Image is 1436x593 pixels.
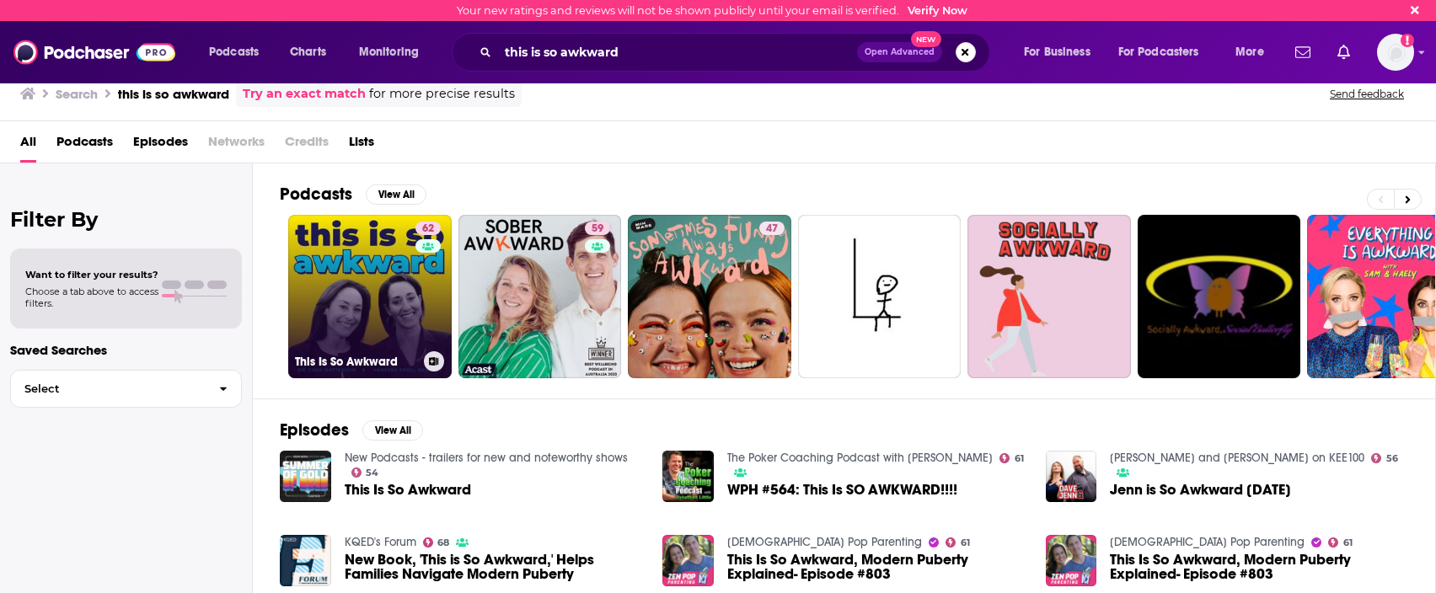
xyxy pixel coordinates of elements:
[1325,87,1409,101] button: Send feedback
[908,4,967,17] a: Verify Now
[1377,34,1414,71] img: User Profile
[1401,34,1414,47] svg: Email not verified
[628,215,791,378] a: 47
[369,84,515,104] span: for more precise results
[766,221,778,238] span: 47
[347,39,441,66] button: open menu
[727,483,957,497] a: WPH #564: This Is SO AWKWARD!!!!
[1110,451,1364,465] a: Dave and Jenn on KEE100
[13,36,175,68] img: Podchaser - Follow, Share and Rate Podcasts
[727,451,993,465] a: The Poker Coaching Podcast with Jonathan Little
[857,42,942,62] button: Open AdvancedNew
[946,537,970,548] a: 61
[1328,537,1353,548] a: 61
[961,539,970,547] span: 61
[280,451,331,502] img: This Is So Awkward
[279,39,336,66] a: Charts
[359,40,419,64] span: Monitoring
[437,539,449,547] span: 68
[288,215,452,378] a: 62This Is So Awkward
[56,128,113,163] a: Podcasts
[585,222,610,235] a: 59
[662,535,714,586] img: This Is So Awkward, Modern Puberty Explained- Episode #803
[1235,40,1264,64] span: More
[362,420,423,441] button: View All
[865,48,935,56] span: Open Advanced
[1331,38,1357,67] a: Show notifications dropdown
[290,40,326,64] span: Charts
[1110,553,1408,581] a: This Is So Awkward, Modern Puberty Explained- Episode #803
[457,4,967,17] div: Your new ratings and reviews will not be shown publicly until your email is verified.
[1371,453,1398,463] a: 56
[1343,539,1353,547] span: 61
[10,370,242,408] button: Select
[1015,455,1024,462] span: 61
[280,535,331,586] img: New Book, 'This is So Awkward,' Helps Families Navigate Modern Puberty
[759,222,785,235] a: 47
[1118,40,1199,64] span: For Podcasters
[366,469,378,477] span: 54
[727,553,1026,581] a: This Is So Awkward, Modern Puberty Explained- Episode #803
[295,355,417,369] h3: This Is So Awkward
[345,553,643,581] a: New Book, 'This is So Awkward,' Helps Families Navigate Modern Puberty
[415,222,441,235] a: 62
[10,207,242,232] h2: Filter By
[345,483,471,497] a: This Is So Awkward
[243,84,366,104] a: Try an exact match
[366,184,426,205] button: View All
[1289,38,1317,67] a: Show notifications dropdown
[423,537,450,548] a: 68
[20,128,36,163] a: All
[25,269,158,280] span: Want to filter your results?
[56,86,98,102] h3: Search
[118,86,229,102] h3: this is so awkward
[285,128,329,163] span: Credits
[280,184,426,205] a: PodcastsView All
[1110,535,1305,549] a: Zen Pop Parenting
[11,383,206,394] span: Select
[25,286,158,309] span: Choose a tab above to access filters.
[1024,40,1090,64] span: For Business
[197,39,281,66] button: open menu
[458,215,622,378] a: 59
[727,535,922,549] a: Zen Pop Parenting
[280,184,352,205] h2: Podcasts
[1107,39,1224,66] button: open menu
[999,453,1024,463] a: 61
[1377,34,1414,71] span: Logged in as workman-publicity
[208,128,265,163] span: Networks
[1046,535,1097,586] img: This Is So Awkward, Modern Puberty Explained- Episode #803
[911,31,941,47] span: New
[349,128,374,163] a: Lists
[468,33,1006,72] div: Search podcasts, credits, & more...
[1012,39,1112,66] button: open menu
[345,535,416,549] a: KQED's Forum
[1110,483,1291,497] a: Jenn is So Awkward 02/06/18
[1224,39,1285,66] button: open menu
[1386,455,1398,462] span: 56
[1046,451,1097,502] img: Jenn is So Awkward 02/06/18
[209,40,259,64] span: Podcasts
[133,128,188,163] a: Episodes
[280,419,349,441] h2: Episodes
[351,467,379,478] a: 54
[422,221,434,238] span: 62
[1377,34,1414,71] button: Show profile menu
[662,451,714,502] a: WPH #564: This Is SO AWKWARD!!!!
[1110,483,1291,497] span: Jenn is So Awkward [DATE]
[345,451,628,465] a: New Podcasts - trailers for new and noteworthy shows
